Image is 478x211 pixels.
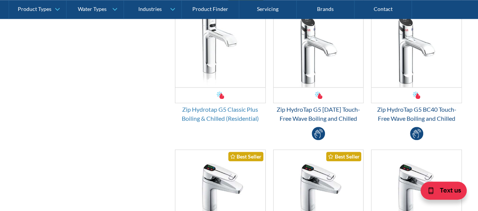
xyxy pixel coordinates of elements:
div: Best Seller [326,152,361,161]
div: Product Types [18,6,51,12]
iframe: podium webchat widget bubble [402,173,478,211]
div: Zip HydroTap G5 [DATE] Touch-Free Wave Boiling and Chilled [273,105,364,123]
div: Best Seller [228,152,263,161]
div: Industries [138,6,161,12]
div: Zip HydroTap G5 BC40 Touch-Free Wave Boiling and Chilled [371,105,462,123]
div: Zip Hydrotap G5 Classic Plus Boiling & Chilled (Residential) [175,105,266,123]
div: Water Types [78,6,107,12]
